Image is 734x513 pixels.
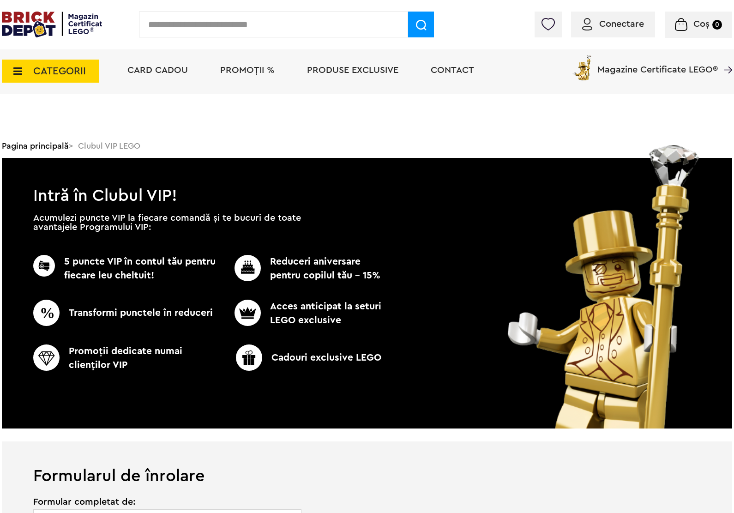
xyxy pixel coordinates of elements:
[307,66,398,75] a: Produse exclusive
[2,134,732,158] div: > Clubul VIP LEGO
[219,255,385,283] p: Reduceri aniversare pentru copilul tău - 15%
[2,441,732,484] h1: Formularul de înrolare
[597,53,718,74] span: Magazine Certificate LEGO®
[693,19,710,29] span: Coș
[33,497,302,507] span: Formular completat de:
[33,66,86,76] span: CATEGORII
[2,158,732,200] h1: Intră în Clubul VIP!
[712,20,722,30] small: 0
[236,344,262,371] img: CC_BD_Green_chek_mark
[2,142,69,150] a: Pagina principală
[582,19,644,29] a: Conectare
[220,66,275,75] a: PROMOȚII %
[495,145,713,429] img: vip_page_image
[219,300,385,327] p: Acces anticipat la seturi LEGO exclusive
[33,344,60,371] img: CC_BD_Green_chek_mark
[431,66,474,75] a: Contact
[33,300,60,326] img: CC_BD_Green_chek_mark
[718,53,732,62] a: Magazine Certificate LEGO®
[33,255,55,277] img: CC_BD_Green_chek_mark
[235,300,261,326] img: CC_BD_Green_chek_mark
[33,213,301,232] p: Acumulezi puncte VIP la fiecare comandă și te bucuri de toate avantajele Programului VIP:
[33,344,219,372] p: Promoţii dedicate numai clienţilor VIP
[33,300,219,326] p: Transformi punctele în reduceri
[216,344,402,371] p: Cadouri exclusive LEGO
[599,19,644,29] span: Conectare
[33,255,219,283] p: 5 puncte VIP în contul tău pentru fiecare leu cheltuit!
[127,66,188,75] a: Card Cadou
[235,255,261,281] img: CC_BD_Green_chek_mark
